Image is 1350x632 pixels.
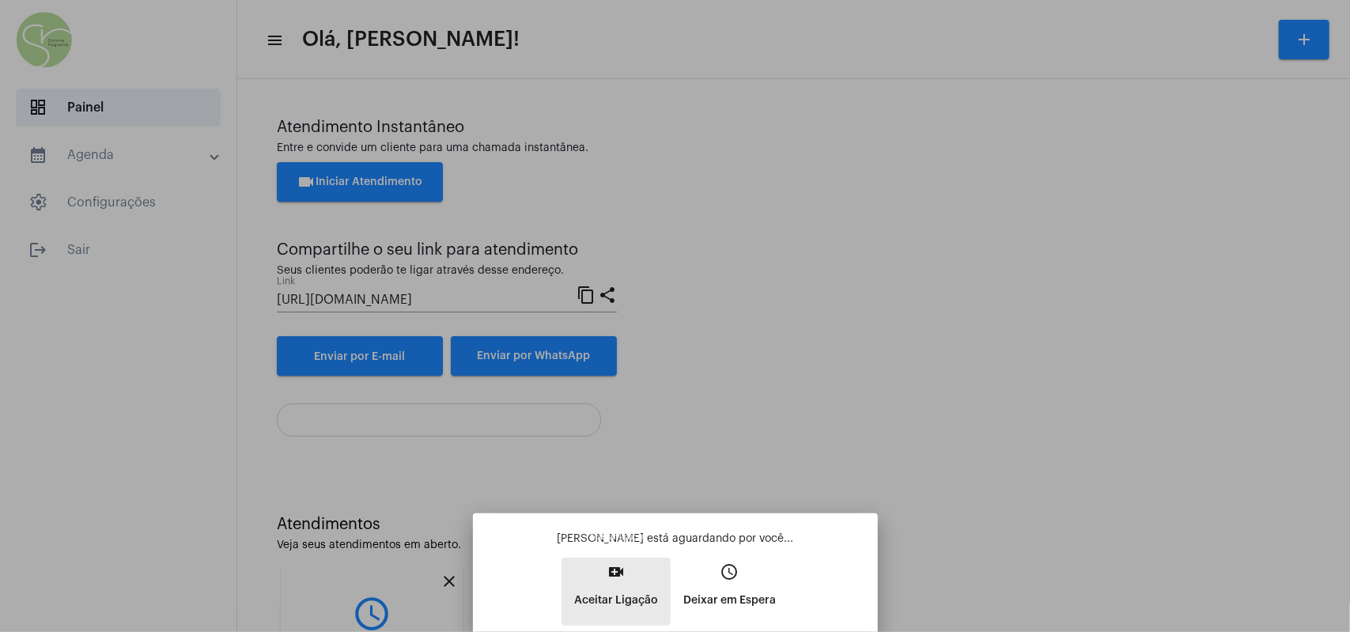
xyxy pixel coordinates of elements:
[671,558,788,626] button: Deixar em Espera
[683,586,776,615] p: Deixar em Espera
[562,558,671,626] button: Aceitar Ligação
[607,562,626,581] mat-icon: video_call
[574,586,658,615] p: Aceitar Ligação
[583,528,652,547] div: Aceitar ligação
[486,531,865,547] p: [PERSON_NAME] está aguardando por você...
[720,562,739,581] mat-icon: access_time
